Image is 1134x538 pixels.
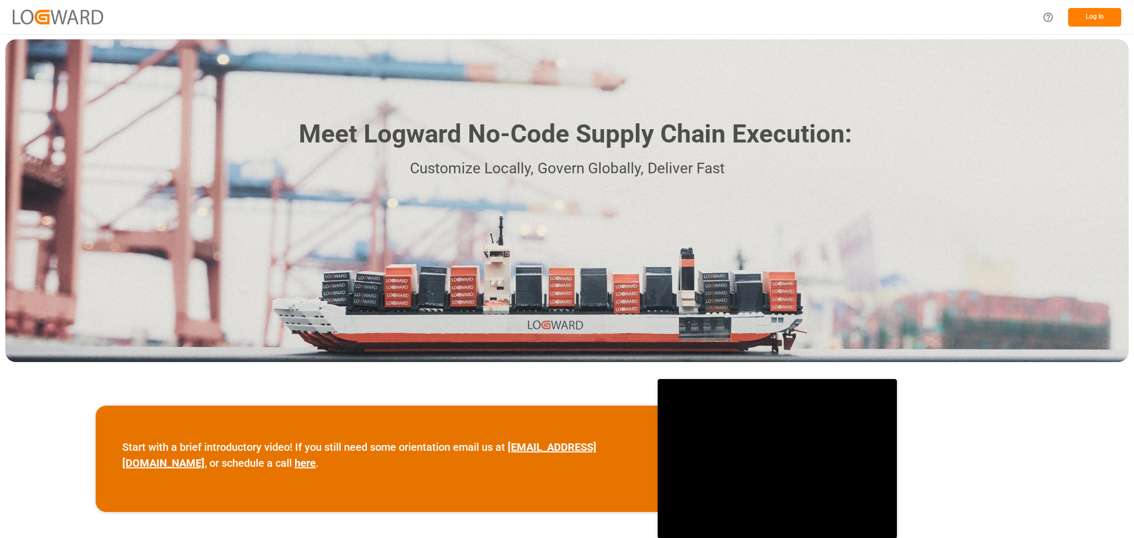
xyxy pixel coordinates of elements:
h1: Meet Logward No-Code Supply Chain Execution: [299,115,852,153]
p: Start with a brief introductory video! If you still need some orientation email us at , or schedu... [122,439,631,471]
p: Customize Locally, Govern Globally, Deliver Fast [283,157,852,181]
button: Help Center [1036,5,1060,29]
img: Logward_new_orange.png [13,10,103,24]
button: Log In [1068,8,1121,27]
a: here [295,457,316,469]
